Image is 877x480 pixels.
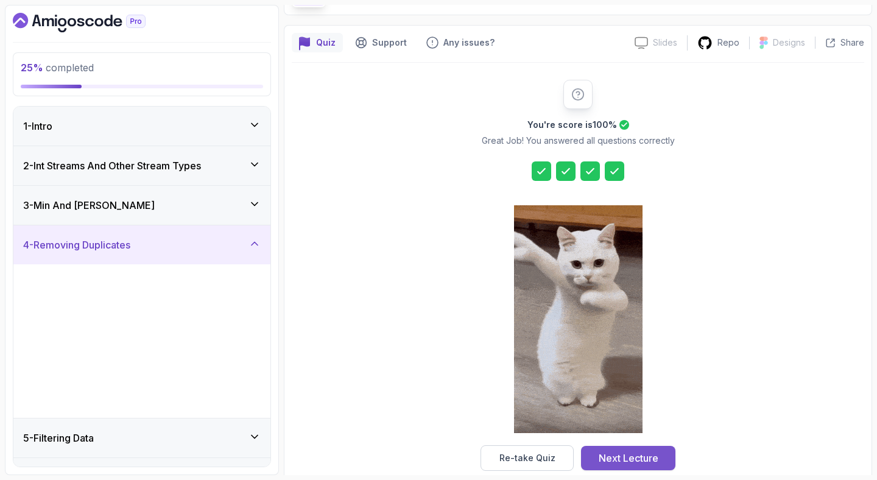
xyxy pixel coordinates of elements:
[23,238,130,252] h3: 4 - Removing Duplicates
[499,452,555,464] div: Re-take Quiz
[514,205,643,433] img: cool-cat
[13,146,270,185] button: 2-Int Streams And Other Stream Types
[653,37,677,49] p: Slides
[21,62,94,74] span: completed
[773,37,805,49] p: Designs
[23,198,155,213] h3: 3 - Min And [PERSON_NAME]
[443,37,495,49] p: Any issues?
[527,119,617,131] h2: You're score is 100 %
[292,33,343,52] button: quiz button
[815,37,864,49] button: Share
[13,186,270,225] button: 3-Min And [PERSON_NAME]
[482,135,675,147] p: Great Job! You answered all questions correctly
[688,35,749,51] a: Repo
[316,37,336,49] p: Quiz
[717,37,739,49] p: Repo
[23,119,52,133] h3: 1 - Intro
[23,431,94,445] h3: 5 - Filtering Data
[581,446,675,470] button: Next Lecture
[21,62,43,74] span: 25 %
[13,107,270,146] button: 1-Intro
[840,37,864,49] p: Share
[13,225,270,264] button: 4-Removing Duplicates
[599,451,658,465] div: Next Lecture
[23,158,201,173] h3: 2 - Int Streams And Other Stream Types
[13,418,270,457] button: 5-Filtering Data
[419,33,502,52] button: Feedback button
[348,33,414,52] button: Support button
[481,445,574,471] button: Re-take Quiz
[372,37,407,49] p: Support
[13,13,174,32] a: Dashboard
